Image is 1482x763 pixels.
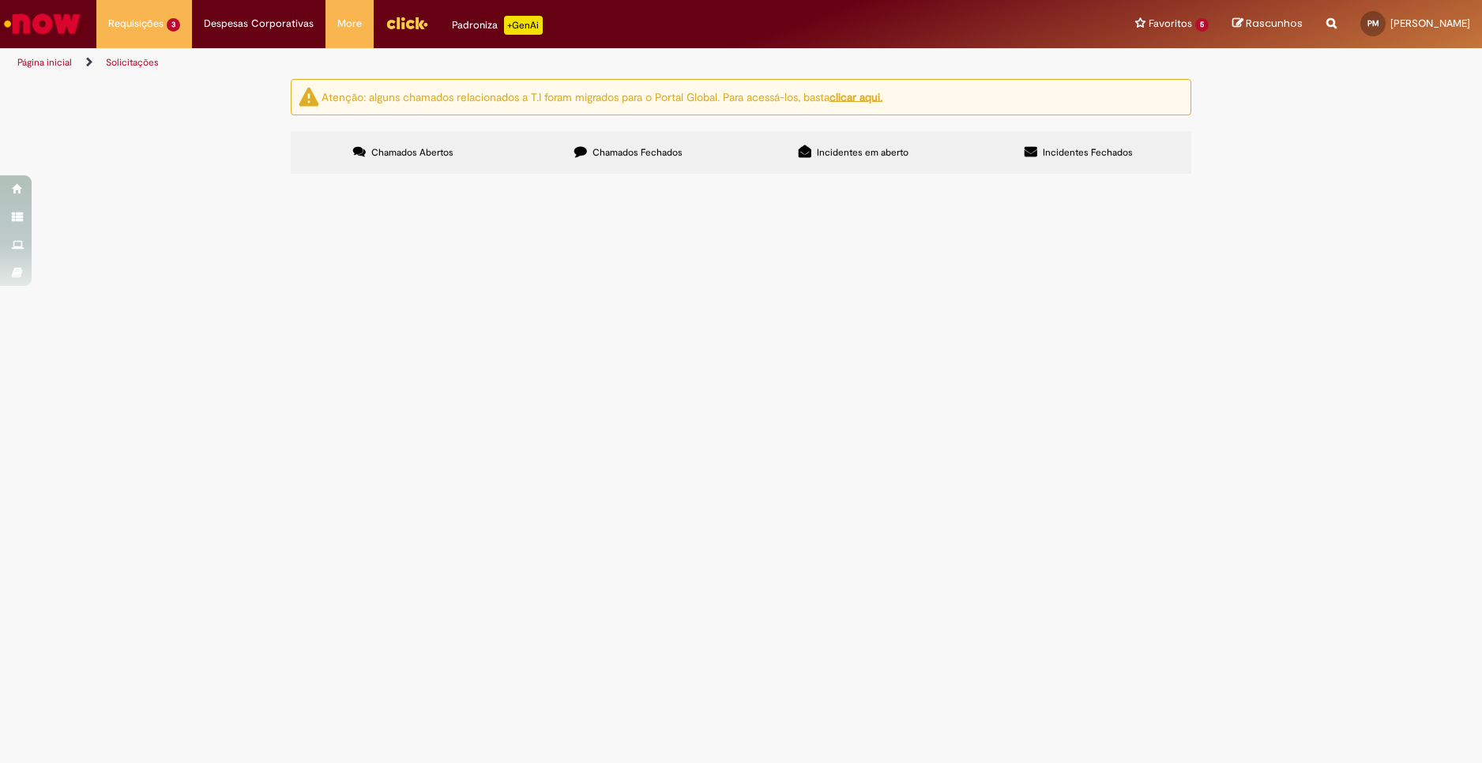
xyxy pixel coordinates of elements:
span: Chamados Fechados [592,146,683,159]
p: +GenAi [504,16,543,35]
div: Padroniza [452,16,543,35]
span: Incidentes em aberto [817,146,908,159]
ng-bind-html: Atenção: alguns chamados relacionados a T.I foram migrados para o Portal Global. Para acessá-los,... [322,89,882,103]
a: Página inicial [17,56,72,69]
a: Rascunhos [1232,17,1303,32]
span: More [337,16,362,32]
img: click_logo_yellow_360x200.png [386,11,428,35]
img: ServiceNow [2,8,83,39]
ul: Trilhas de página [12,48,976,77]
span: Rascunhos [1246,16,1303,31]
span: Requisições [108,16,164,32]
span: PM [1367,18,1379,28]
span: 3 [167,18,180,32]
span: Chamados Abertos [371,146,453,159]
a: clicar aqui. [829,89,882,103]
span: 5 [1195,18,1209,32]
span: Despesas Corporativas [204,16,314,32]
span: Favoritos [1149,16,1192,32]
span: [PERSON_NAME] [1390,17,1470,30]
span: Incidentes Fechados [1043,146,1133,159]
a: Solicitações [106,56,159,69]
